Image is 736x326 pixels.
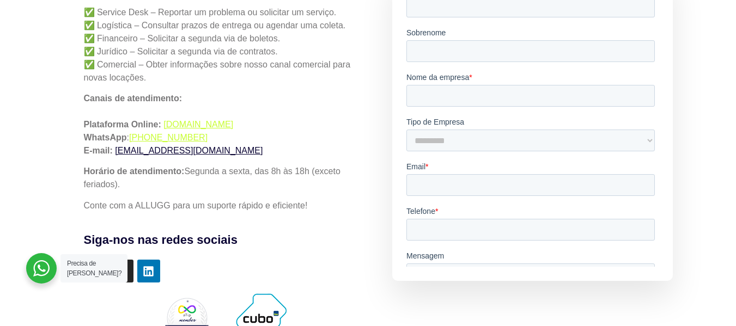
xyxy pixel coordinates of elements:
a: [EMAIL_ADDRESS][DOMAIN_NAME] [115,146,263,155]
iframe: Chat Widget [540,187,736,326]
p: : [84,92,361,157]
strong: Canais de atendimento: [84,94,182,103]
strong: E-mail: [84,146,113,155]
p: ✅ Service Desk – Reportar um problema ou solicitar um serviço. ✅ Logística – Consultar prazos de ... [84,6,361,84]
div: Widget de chat [540,187,736,326]
p: Segunda a sexta, das 8h às 18h (exceto feriados). [84,165,361,191]
a: [PHONE_NUMBER] [129,133,208,142]
strong: Plataforma Online: [84,120,161,129]
a: [DOMAIN_NAME] [163,120,233,129]
h4: Siga-nos nas redes sociais [84,231,361,249]
strong: Horário de atendimento: [84,167,185,176]
strong: WhatsApp [84,133,127,142]
p: Conte com a ALLUGG para um suporte rápido e eficiente! [84,199,361,212]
